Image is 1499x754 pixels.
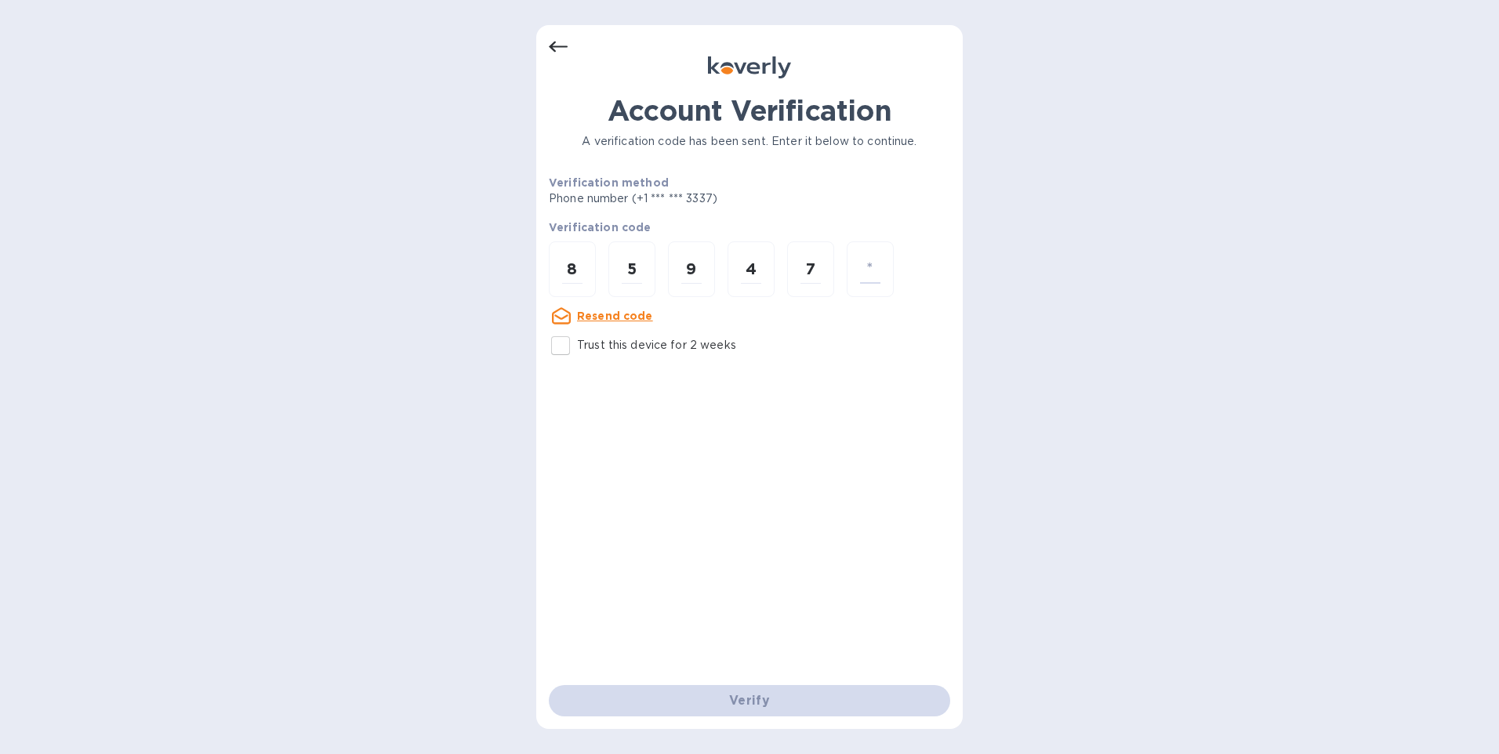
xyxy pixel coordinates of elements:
p: Phone number (+1 *** *** 3337) [549,190,837,207]
p: Verification code [549,219,950,235]
b: Verification method [549,176,669,189]
u: Resend code [577,310,653,322]
p: Trust this device for 2 weeks [577,337,736,353]
p: A verification code has been sent. Enter it below to continue. [549,133,950,150]
h1: Account Verification [549,94,950,127]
